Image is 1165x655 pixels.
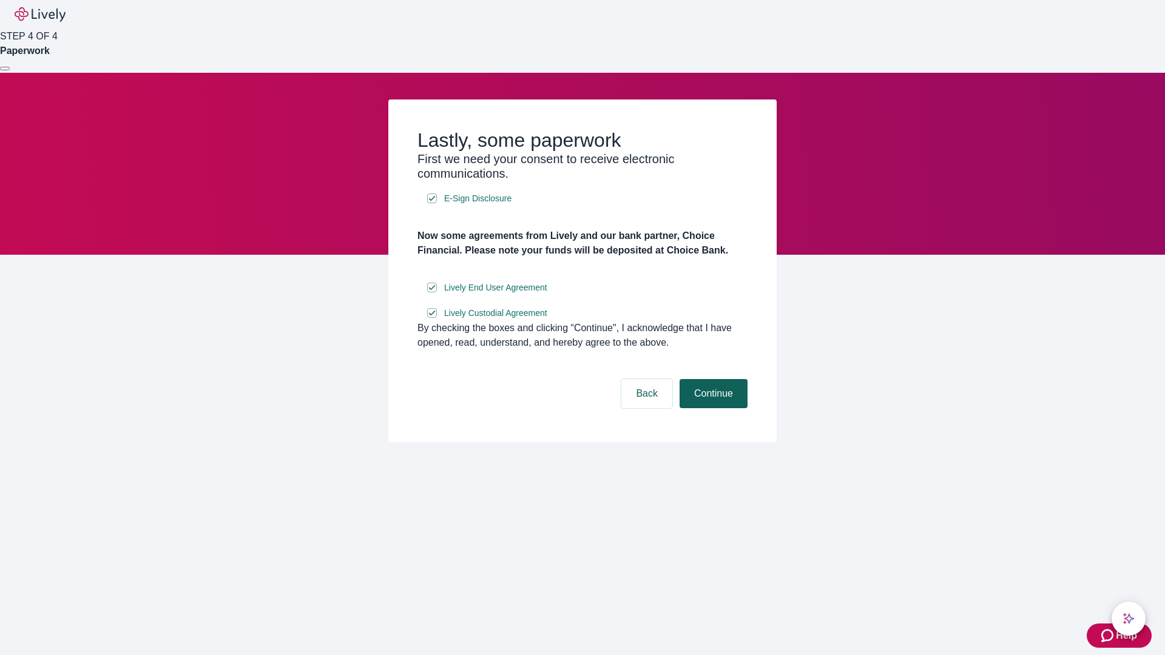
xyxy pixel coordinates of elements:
[417,152,748,181] h3: First we need your consent to receive electronic communications.
[621,379,672,408] button: Back
[444,281,547,294] span: Lively End User Agreement
[444,192,512,205] span: E-Sign Disclosure
[15,7,66,22] img: Lively
[1112,602,1146,636] button: chat
[442,306,550,321] a: e-sign disclosure document
[417,229,748,258] h4: Now some agreements from Lively and our bank partner, Choice Financial. Please note your funds wi...
[1087,623,1152,648] button: Zendesk support iconHelp
[442,280,550,295] a: e-sign disclosure document
[1116,628,1137,643] span: Help
[1101,628,1116,643] svg: Zendesk support icon
[444,307,547,320] span: Lively Custodial Agreement
[1123,613,1135,625] svg: Lively AI Assistant
[417,129,748,152] h2: Lastly, some paperwork
[680,379,748,408] button: Continue
[417,321,748,350] div: By checking the boxes and clicking “Continue", I acknowledge that I have opened, read, understand...
[442,191,514,206] a: e-sign disclosure document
